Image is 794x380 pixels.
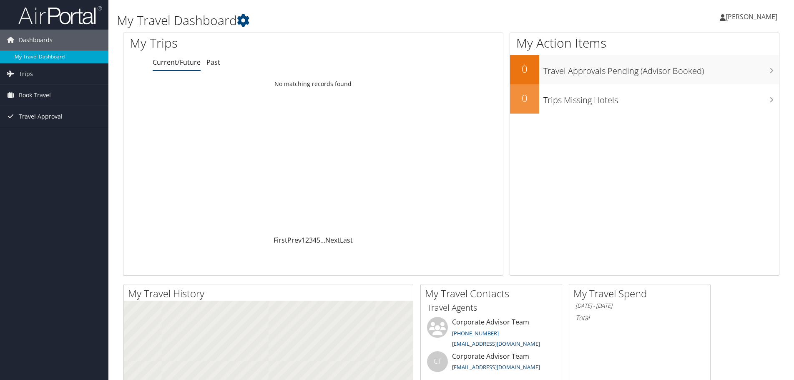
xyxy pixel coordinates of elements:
h2: 0 [510,91,539,105]
a: 5 [317,236,320,245]
span: Travel Approval [19,106,63,127]
a: 0Travel Approvals Pending (Advisor Booked) [510,55,779,84]
h3: Travel Approvals Pending (Advisor Booked) [543,61,779,77]
a: Current/Future [153,58,201,67]
a: Prev [287,236,302,245]
h3: Trips Missing Hotels [543,90,779,106]
a: Last [340,236,353,245]
h6: [DATE] - [DATE] [575,302,704,310]
a: 3 [309,236,313,245]
img: airportal-logo.png [18,5,102,25]
h2: My Travel Spend [573,286,710,301]
h3: Travel Agents [427,302,555,314]
li: Corporate Advisor Team [423,351,560,378]
span: Book Travel [19,85,51,106]
a: 4 [313,236,317,245]
h2: My Travel History [128,286,413,301]
h2: 0 [510,62,539,76]
a: Past [206,58,220,67]
a: [PHONE_NUMBER] [452,329,499,337]
h6: Total [575,313,704,322]
a: [PERSON_NAME] [720,4,786,29]
a: Next [325,236,340,245]
a: 0Trips Missing Hotels [510,84,779,114]
div: CT [427,351,448,372]
a: [EMAIL_ADDRESS][DOMAIN_NAME] [452,363,540,371]
span: … [320,236,325,245]
a: [EMAIL_ADDRESS][DOMAIN_NAME] [452,340,540,347]
span: Dashboards [19,30,53,51]
h1: My Action Items [510,34,779,52]
h2: My Travel Contacts [425,286,562,301]
a: 1 [302,236,305,245]
span: [PERSON_NAME] [726,12,777,21]
h1: My Trips [130,34,339,52]
li: Corporate Advisor Team [423,317,560,351]
a: 2 [305,236,309,245]
span: Trips [19,63,33,84]
a: First [274,236,287,245]
h1: My Travel Dashboard [117,12,563,29]
td: No matching records found [123,76,503,91]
